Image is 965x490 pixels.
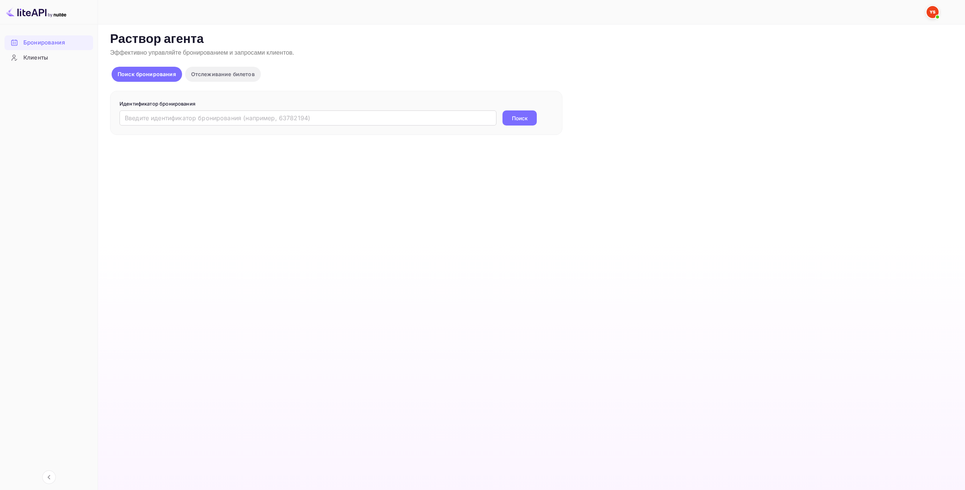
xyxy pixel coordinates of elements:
img: Служба Поддержки Яндекса [927,6,939,18]
ya-tr-span: Раствор агента [110,31,204,47]
div: Бронирования [5,35,93,50]
ya-tr-span: Отслеживание билетов [191,71,255,77]
input: Введите идентификатор бронирования (например, 63782194) [119,110,496,126]
a: Бронирования [5,35,93,49]
a: Клиенты [5,51,93,64]
ya-tr-span: Поиск бронирования [118,71,176,77]
ya-tr-span: Идентификатор бронирования [119,101,195,107]
ya-tr-span: Эффективно управляйте бронированием и запросами клиентов. [110,49,294,57]
ya-tr-span: Поиск [512,114,528,122]
img: Логотип LiteAPI [6,6,66,18]
ya-tr-span: Бронирования [23,38,65,47]
button: Поиск [502,110,537,126]
ya-tr-span: Клиенты [23,54,48,62]
div: Клиенты [5,51,93,65]
button: Свернуть навигацию [42,470,56,484]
